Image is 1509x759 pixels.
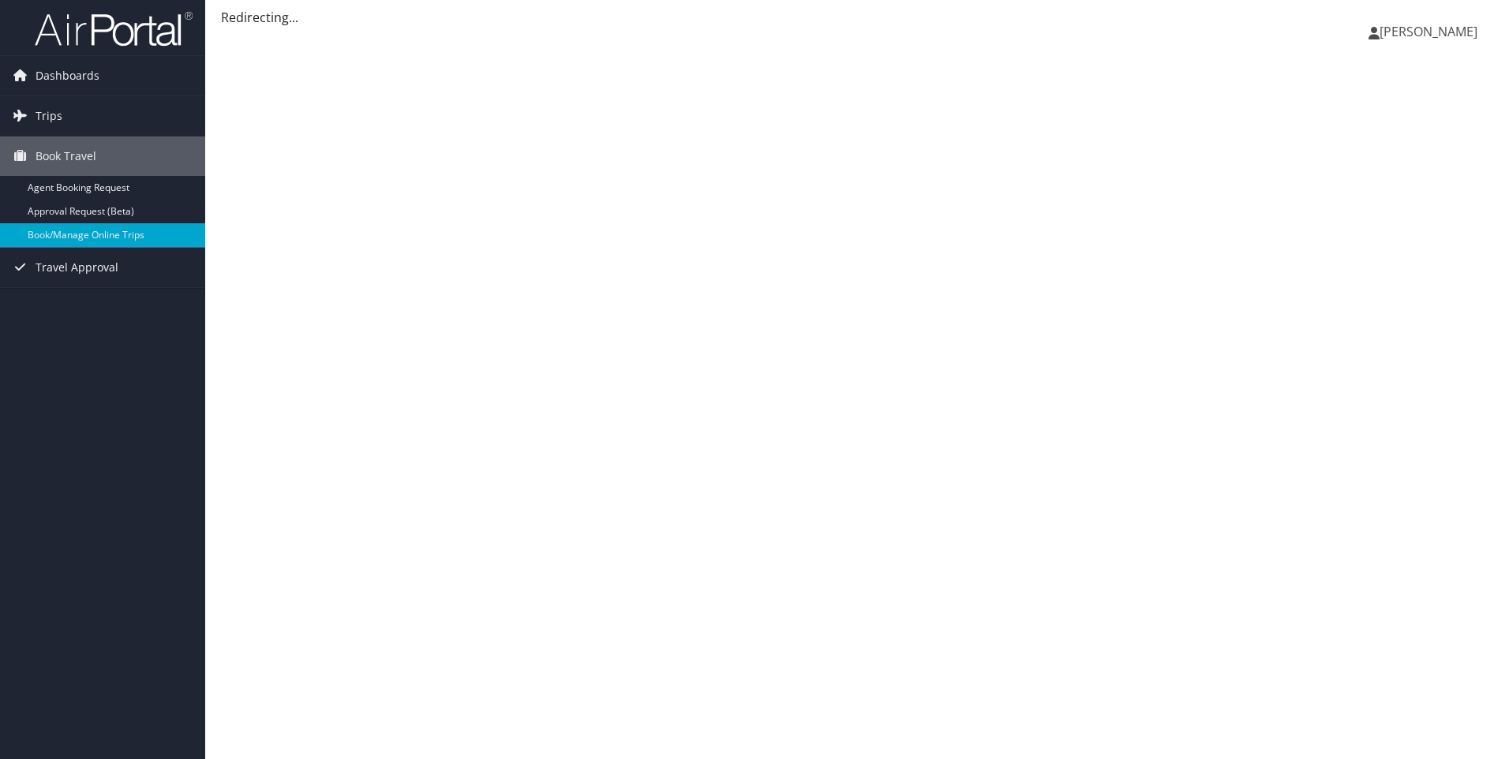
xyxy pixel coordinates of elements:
[36,136,96,176] span: Book Travel
[1380,23,1477,40] span: [PERSON_NAME]
[36,248,118,287] span: Travel Approval
[36,56,99,95] span: Dashboards
[36,96,62,136] span: Trips
[1369,8,1493,55] a: [PERSON_NAME]
[221,8,1493,27] div: Redirecting...
[35,10,193,47] img: airportal-logo.png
